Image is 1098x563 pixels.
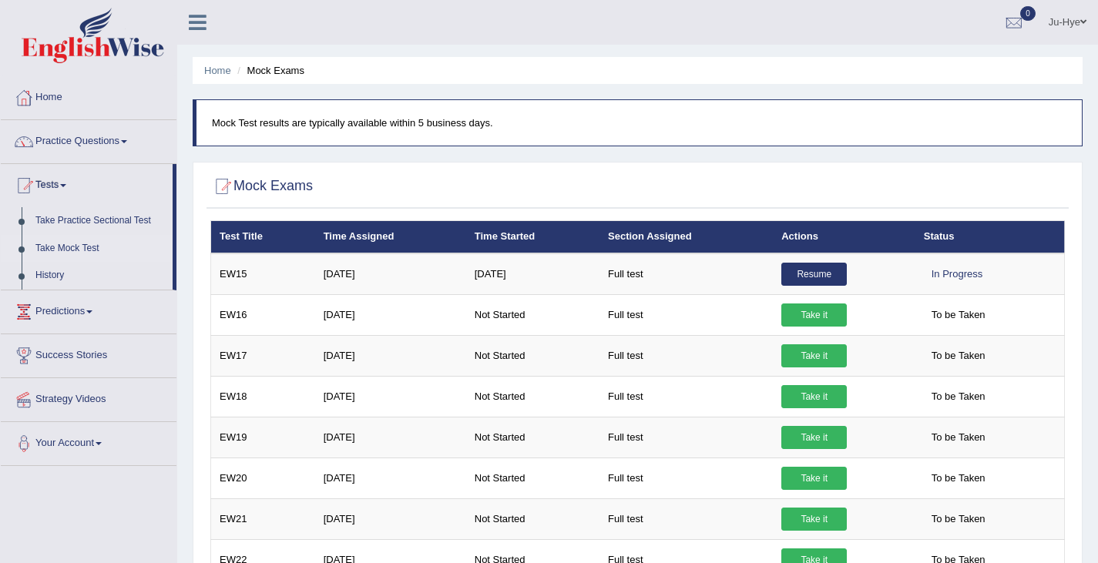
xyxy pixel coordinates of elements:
th: Time Started [466,221,599,253]
a: Resume [781,263,847,286]
td: [DATE] [466,253,599,295]
a: Take it [781,344,847,367]
span: To be Taken [924,344,993,367]
td: Full test [599,253,773,295]
td: [DATE] [315,498,466,539]
td: Not Started [466,417,599,457]
td: Full test [599,335,773,376]
a: Practice Questions [1,120,176,159]
td: Full test [599,294,773,335]
span: To be Taken [924,303,993,327]
span: To be Taken [924,426,993,449]
td: EW18 [211,376,315,417]
p: Mock Test results are typically available within 5 business days. [212,116,1066,130]
td: Full test [599,376,773,417]
a: Tests [1,164,173,203]
span: To be Taken [924,508,993,531]
a: Take it [781,303,847,327]
a: Strategy Videos [1,378,176,417]
a: Predictions [1,290,176,329]
td: [DATE] [315,253,466,295]
td: Not Started [466,498,599,539]
span: To be Taken [924,385,993,408]
td: Full test [599,457,773,498]
td: Not Started [466,335,599,376]
td: EW15 [211,253,315,295]
td: EW20 [211,457,315,498]
th: Test Title [211,221,315,253]
th: Section Assigned [599,221,773,253]
a: Take it [781,467,847,490]
td: EW21 [211,498,315,539]
td: Full test [599,417,773,457]
td: EW16 [211,294,315,335]
a: Take it [781,508,847,531]
span: To be Taken [924,467,993,490]
td: [DATE] [315,294,466,335]
a: History [29,262,173,290]
h2: Mock Exams [210,175,313,198]
a: Take it [781,426,847,449]
a: Home [1,76,176,115]
th: Actions [773,221,915,253]
li: Mock Exams [233,63,304,78]
td: [DATE] [315,376,466,417]
td: Not Started [466,376,599,417]
td: [DATE] [315,417,466,457]
td: EW19 [211,417,315,457]
a: Take it [781,385,847,408]
td: Full test [599,498,773,539]
th: Time Assigned [315,221,466,253]
td: Not Started [466,457,599,498]
td: Not Started [466,294,599,335]
th: Status [915,221,1065,253]
a: Take Practice Sectional Test [29,207,173,235]
span: 0 [1020,6,1036,21]
td: [DATE] [315,457,466,498]
div: In Progress [924,263,990,286]
a: Home [204,65,231,76]
td: EW17 [211,335,315,376]
a: Success Stories [1,334,176,373]
a: Your Account [1,422,176,461]
a: Take Mock Test [29,235,173,263]
td: [DATE] [315,335,466,376]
